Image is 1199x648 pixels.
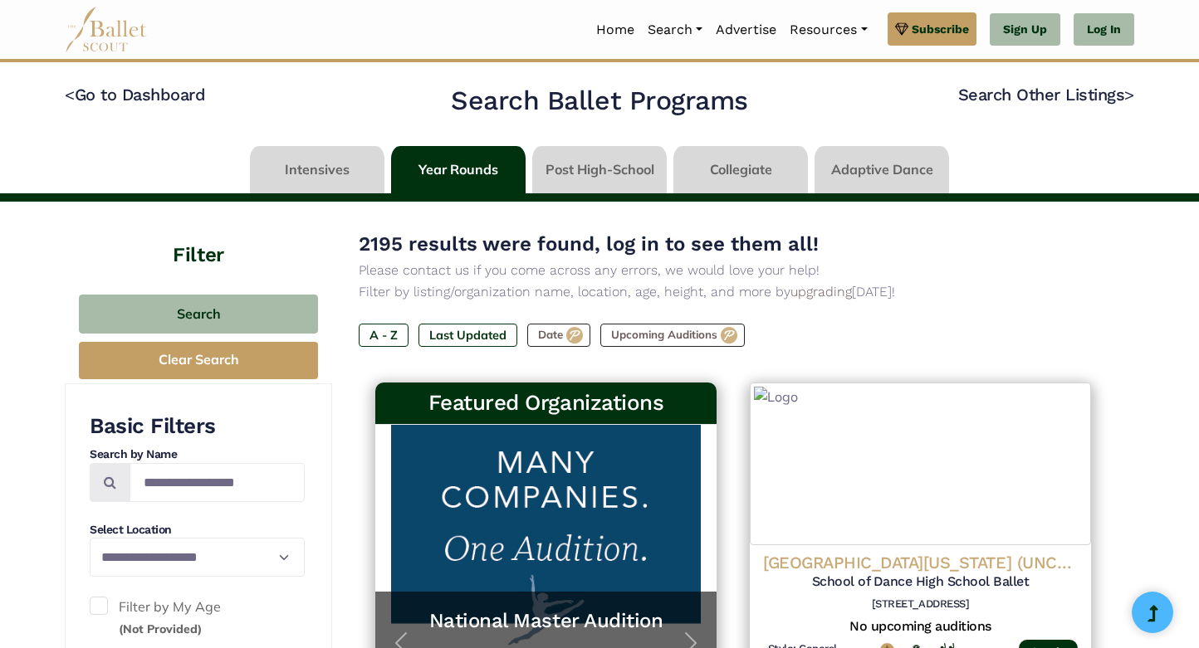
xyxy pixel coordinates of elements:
[670,146,811,193] li: Collegiate
[65,202,332,270] h4: Filter
[418,324,517,347] label: Last Updated
[65,84,75,105] code: <
[90,446,305,463] h4: Search by Name
[990,13,1060,46] a: Sign Up
[90,522,305,538] h4: Select Location
[750,382,1091,545] img: Logo
[65,85,205,105] a: <Go to Dashboard
[389,389,703,417] h3: Featured Organizations
[359,281,1108,303] p: Filter by listing/organization name, location, age, height, and more by [DATE]!
[912,20,969,38] span: Subscribe
[119,621,202,636] small: (Not Provided)
[709,12,783,47] a: Advertise
[392,608,700,634] a: National Master Audition
[359,260,1108,281] p: Please contact us if you come across any errors, we would love your help!
[641,12,709,47] a: Search
[527,324,590,347] label: Date
[811,146,952,193] li: Adaptive Dance
[79,295,318,334] button: Search
[388,146,529,193] li: Year Rounds
[958,85,1134,105] a: Search Other Listings>
[763,573,1078,591] h5: School of Dance High School Ballet
[763,618,1078,636] h5: No upcoming auditions
[451,84,747,119] h2: Search Ballet Programs
[895,20,908,38] img: gem.svg
[1124,84,1134,105] code: >
[359,324,409,347] label: A - Z
[90,597,305,639] label: Filter by My Age
[79,342,318,379] button: Clear Search
[590,12,641,47] a: Home
[600,324,745,347] label: Upcoming Auditions
[359,232,819,256] span: 2195 results were found, log in to see them all!
[763,552,1078,573] h4: [GEOGRAPHIC_DATA][US_STATE] (UNCSA)
[790,284,852,300] a: upgrading
[529,146,670,193] li: Post High-School
[763,597,1078,611] h6: [STREET_ADDRESS]
[247,146,388,193] li: Intensives
[130,463,305,502] input: Search by names...
[888,12,976,46] a: Subscribe
[783,12,874,47] a: Resources
[1074,13,1134,46] a: Log In
[90,412,305,441] h3: Basic Filters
